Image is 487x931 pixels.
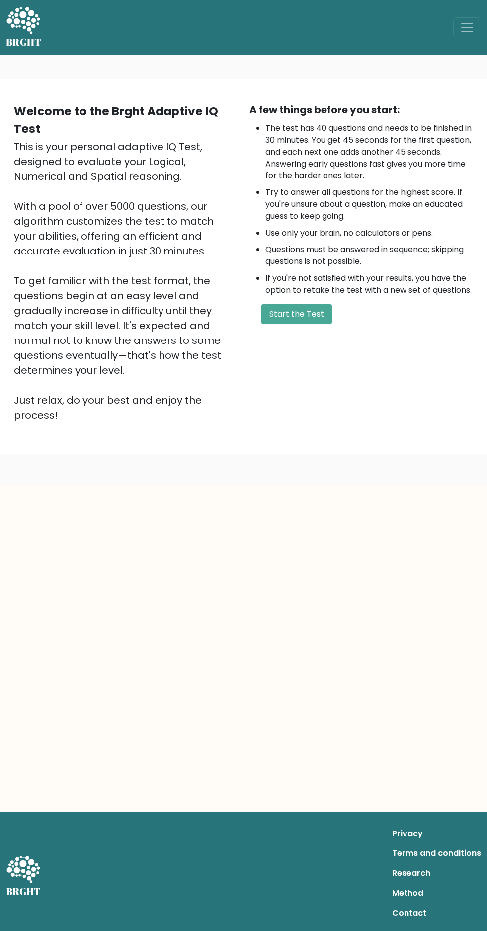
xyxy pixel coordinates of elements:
div: This is your personal adaptive IQ Test, designed to evaluate your Logical, Numerical and Spatial ... [14,139,238,423]
a: Research [392,863,481,883]
button: Start the Test [261,304,332,324]
a: Privacy [392,824,481,844]
li: Try to answer all questions for the highest score. If you're unsure about a question, make an edu... [265,186,473,222]
a: BRGHT [6,4,42,51]
a: Terms and conditions [392,844,481,863]
h5: BRGHT [6,36,42,48]
li: Questions must be answered in sequence; skipping questions is not possible. [265,244,473,267]
li: If you're not satisfied with your results, you have the option to retake the test with a new set ... [265,272,473,296]
li: Use only your brain, no calculators or pens. [265,227,473,239]
a: Contact [392,903,481,923]
li: The test has 40 questions and needs to be finished in 30 minutes. You get 45 seconds for the firs... [265,122,473,182]
b: Welcome to the Brght Adaptive IQ Test [14,103,218,137]
button: Toggle navigation [453,17,481,37]
div: A few things before you start: [249,102,473,117]
a: Method [392,883,481,903]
